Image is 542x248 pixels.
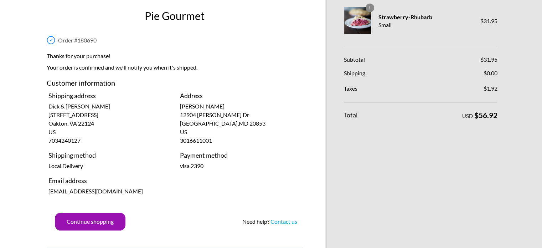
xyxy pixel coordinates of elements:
[48,103,110,110] span: Dick & [PERSON_NAME]
[366,4,374,12] span: 1
[48,111,98,118] span: [STREET_ADDRESS]
[48,176,169,186] h4: Email address
[48,120,94,127] span: Oakton , VA
[48,151,169,160] h4: Shipping method
[47,63,303,75] p: Your order is confirmed and we'll notify you when it's shipped.
[55,213,125,231] button: Continue shopping
[180,137,212,144] span: 3016611001
[58,37,97,44] span: Order # 180690
[249,120,265,127] span: 20853
[78,120,94,127] span: 22124
[180,151,301,160] h4: Payment method
[242,217,297,226] div: Need help?
[180,103,224,110] span: [PERSON_NAME]
[48,187,169,196] p: [EMAIL_ADDRESS][DOMAIN_NAME]
[344,7,371,34] img: Strawberry-Rhubarb
[180,128,187,135] span: US
[48,128,56,135] span: US
[45,8,304,24] h1: Pie Gourmet
[48,91,169,101] h4: Shipping address
[270,218,297,225] a: Contact us
[180,111,249,118] span: 12904 [PERSON_NAME] Dr
[47,52,303,63] h2: Thanks for your purchase!
[48,137,81,144] span: 7034240127
[47,77,303,91] h3: Customer information
[180,162,301,170] p: visa 2390
[180,120,265,127] span: [GEOGRAPHIC_DATA] , MD
[180,91,301,101] h4: Address
[48,162,169,170] p: Local Delivery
